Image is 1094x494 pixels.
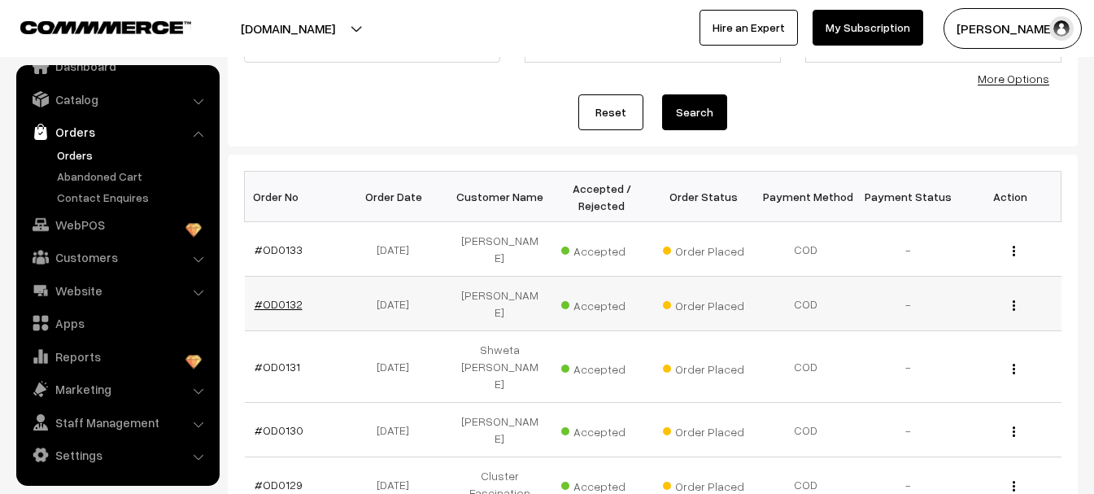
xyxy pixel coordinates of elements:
a: COMMMERCE [20,16,163,36]
td: [PERSON_NAME] [449,277,551,331]
a: Hire an Expert [700,10,798,46]
th: Payment Status [857,172,960,222]
a: Staff Management [20,408,214,437]
a: #OD0131 [255,360,300,374]
td: Shweta [PERSON_NAME] [449,331,551,403]
span: Accepted [561,238,643,260]
button: Search [662,94,727,130]
a: Catalog [20,85,214,114]
td: [DATE] [347,403,449,457]
td: - [857,331,960,403]
td: [DATE] [347,277,449,331]
a: Apps [20,308,214,338]
th: Order Date [347,172,449,222]
button: [PERSON_NAME] [944,8,1082,49]
span: Accepted [561,419,643,440]
a: Dashboard [20,51,214,81]
td: [DATE] [347,222,449,277]
a: #OD0129 [255,478,303,492]
a: Reports [20,342,214,371]
span: Order Placed [663,419,744,440]
td: - [857,277,960,331]
img: Menu [1013,300,1015,311]
th: Order No [245,172,347,222]
a: Settings [20,440,214,470]
img: COMMMERCE [20,21,191,33]
a: Marketing [20,374,214,404]
img: Menu [1013,246,1015,256]
img: Menu [1013,364,1015,374]
a: #OD0130 [255,423,303,437]
span: Order Placed [663,356,744,378]
td: [PERSON_NAME] [449,403,551,457]
img: Menu [1013,426,1015,437]
th: Accepted / Rejected [551,172,653,222]
th: Customer Name [449,172,551,222]
a: Orders [20,117,214,146]
a: WebPOS [20,210,214,239]
td: - [857,403,960,457]
img: Menu [1013,481,1015,492]
span: Order Placed [663,238,744,260]
th: Action [959,172,1061,222]
a: Customers [20,243,214,272]
a: Orders [53,146,214,164]
a: #OD0133 [255,243,303,256]
td: COD [755,331,857,403]
th: Payment Method [755,172,857,222]
td: [DATE] [347,331,449,403]
a: Contact Enquires [53,189,214,206]
td: COD [755,403,857,457]
a: Website [20,276,214,305]
button: [DOMAIN_NAME] [184,8,392,49]
td: - [857,222,960,277]
a: Abandoned Cart [53,168,214,185]
td: [PERSON_NAME] [449,222,551,277]
span: Accepted [561,356,643,378]
a: My Subscription [813,10,923,46]
a: Reset [578,94,643,130]
td: COD [755,222,857,277]
th: Order Status [653,172,756,222]
a: #OD0132 [255,297,303,311]
img: user [1049,16,1074,41]
td: COD [755,277,857,331]
a: More Options [978,72,1049,85]
span: Order Placed [663,293,744,314]
span: Accepted [561,293,643,314]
